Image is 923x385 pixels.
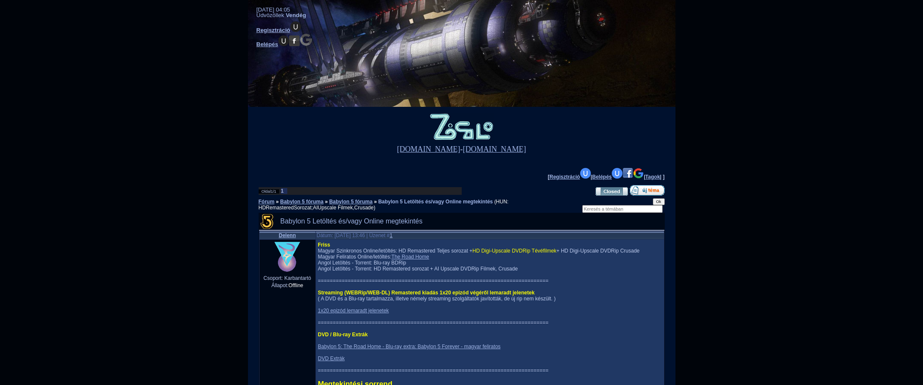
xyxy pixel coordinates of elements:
[257,27,301,33] a: Regisztráció
[580,168,591,179] img: uid_kek.png
[276,199,279,205] span: »
[549,174,590,180] a: Regisztráció
[397,145,460,153] a: [DOMAIN_NAME]
[392,254,429,260] a: The Road Home
[318,308,389,314] a: 1x20 epizód lemaradt jelenetek
[318,332,368,338] span: DVD / Blu-ray Extrák
[316,232,664,239] td: Dátum: [DATE] 13:46 | Üzenet #
[274,189,276,194] span: 1
[389,232,392,238] a: 1
[259,199,509,211] span: (HUN: HDRemasteredSorozat;AIUpscale Filmek,Crusade)
[289,35,300,46] img: facebook.png
[289,282,303,288] span: Offline
[274,242,301,272] img: Delenn
[318,344,501,350] a: Babylon 5: The Road Home - Blu-ray extra: Babylon 5 Forever - magyar feliratos
[271,189,273,194] span: 1
[548,174,664,180] b: [ | | | ]
[397,145,526,153] font: -
[279,232,296,238] a: Delenn
[592,174,644,180] a: Belépés
[280,199,323,205] a: Babylon 5 fóruma
[281,188,287,194] li: 1
[622,168,633,179] img: facebook_kek.png
[612,168,622,179] img: uid_kek.png
[257,12,306,18] div: Üdvözöllek
[259,199,274,205] a: Fórum
[262,281,313,288] div: Állapot:
[472,248,557,254] span: HD Digi-Upscale DVDRip Tévéfilmek
[318,242,330,248] span: Friss
[257,27,290,33] b: Regisztráció
[378,199,493,205] a: Babylon 5 Letöltés és/vagy Online megtekintés
[318,290,535,296] span: Streaming (WEBRip/WEB-DL) Remastered kiadás 1x20 epizód végéről lemaradt jelenetek
[278,35,289,46] img: uid.png
[582,205,663,213] input: Keresés a témában
[430,113,494,144] img: zocaloforum.jpg
[286,12,306,18] b: Vendég
[633,168,644,179] img: gsz.png
[290,21,301,32] img: uid.png
[257,41,313,47] a: Belépés
[463,145,526,153] a: [DOMAIN_NAME]
[325,199,328,205] span: »
[300,33,313,46] img: g.png
[630,185,665,196] img: Új téma
[257,6,290,13] div: [DATE] 04:05
[329,199,372,205] a: Babylon 5 fóruma
[374,199,377,205] span: »
[318,356,345,361] a: DVD Extrák
[596,187,628,196] img: Lezárt téma
[280,217,423,225] span: Babylon 5 Letöltés és/vagy Online megtekintés
[262,275,313,281] div: Csoport: Karbantartó
[259,189,280,194] li: Oldal /
[653,198,665,205] input: Ok
[257,41,278,47] b: Belépés
[645,174,660,180] a: Tagok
